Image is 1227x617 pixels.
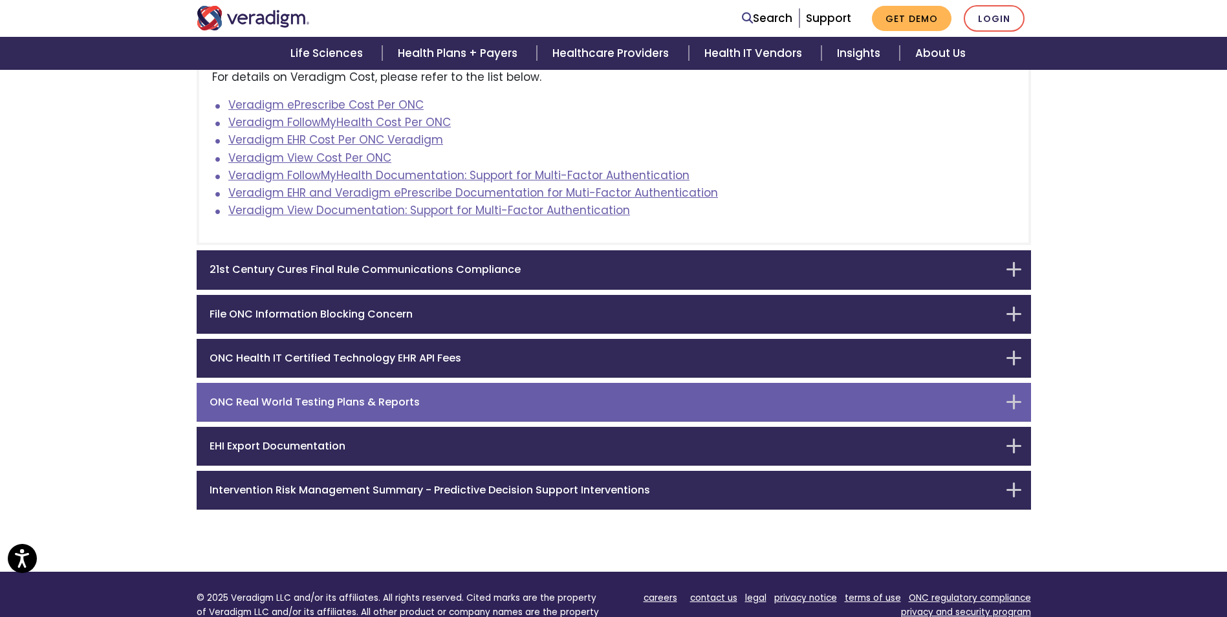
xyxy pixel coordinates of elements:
[275,37,382,70] a: Life Sciences
[537,37,688,70] a: Healthcare Providers
[228,132,443,147] a: Veradigm EHR Cost Per ONC Veradigm
[745,592,766,604] a: legal
[690,592,737,604] a: contact us
[909,592,1031,604] a: ONC regulatory compliance
[228,168,690,183] a: Veradigm FollowMyHealth Documentation: Support for Multi-Factor Authentication
[689,37,821,70] a: Health IT Vendors
[821,37,900,70] a: Insights
[742,10,792,27] a: Search
[806,10,851,26] a: Support
[872,6,951,31] a: Get Demo
[210,396,999,408] h6: ONC Real World Testing Plans & Reports
[644,592,677,604] a: careers
[228,202,630,218] a: Veradigm View Documentation: Support for Multi-Factor Authentication
[210,263,999,276] h6: 21st Century Cures Final Rule Communications Compliance
[845,592,901,604] a: terms of use
[900,37,981,70] a: About Us
[197,6,310,30] img: Veradigm logo
[228,97,424,113] a: Veradigm ePrescribe Cost Per ONC
[210,308,999,320] h6: File ONC Information Blocking Concern
[228,114,451,130] a: Veradigm FollowMyHealth Cost Per ONC
[210,484,999,496] h6: Intervention Risk Management Summary - Predictive Decision Support Interventions
[382,37,537,70] a: Health Plans + Payers
[228,150,391,166] a: Veradigm View Cost Per ONC
[228,185,718,200] a: Veradigm EHR and Veradigm ePrescribe Documentation for Muti-Factor Authentication
[210,352,999,364] h6: ONC Health IT Certified Technology EHR API Fees
[210,440,999,452] h6: EHI Export Documentation
[964,5,1025,32] a: Login
[774,592,837,604] a: privacy notice
[212,69,1015,86] p: For details on Veradigm Cost, please refer to the list below.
